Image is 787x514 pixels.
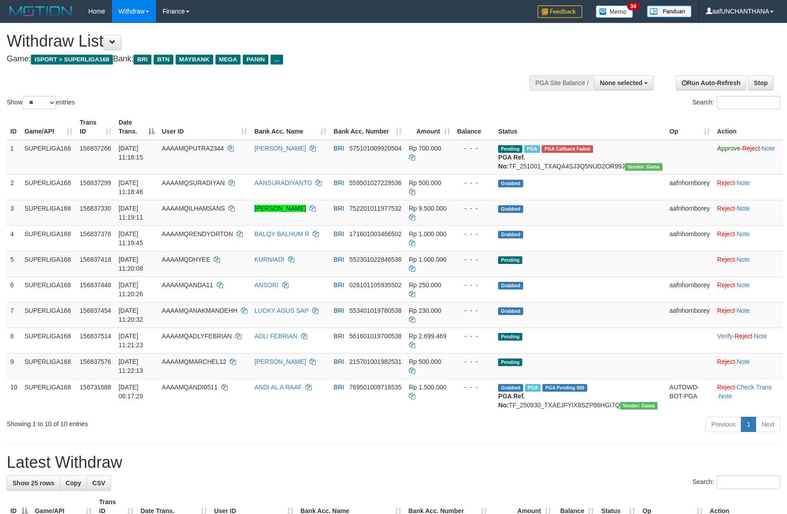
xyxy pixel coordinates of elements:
a: [PERSON_NAME] [254,358,306,365]
a: Note [761,145,775,152]
span: BRI [334,230,344,238]
span: Copy 575101009920504 to clipboard [349,145,402,152]
span: Rp 700.000 [409,145,441,152]
td: 6 [7,276,21,302]
span: MEGA [215,55,241,65]
a: Note [736,179,750,186]
th: Action [714,114,783,140]
a: Note [736,205,750,212]
span: AAAAMQPUTRA2344 [162,145,224,152]
th: User ID: activate to sort column ascending [158,114,251,140]
span: BRI [133,55,151,65]
span: CSV [92,479,105,487]
a: 1 [741,417,756,432]
span: BRI [334,384,344,391]
input: Search: [717,475,780,489]
h4: Game: Bank: [7,55,516,64]
span: Copy 561601019700538 to clipboard [349,333,402,340]
b: PGA Ref. No: [498,393,525,409]
a: Reject [735,333,753,340]
span: Grabbed [498,282,523,289]
div: Showing 1 to 10 of 10 entries [7,416,321,428]
a: [PERSON_NAME] [254,145,306,152]
span: Marked by aafsengchandara [524,145,540,153]
td: · [714,302,783,328]
a: ANSORI [254,281,279,289]
span: 156837378 [80,230,111,238]
select: Showentries [22,96,56,109]
a: Approve [717,145,740,152]
a: CSV [86,475,111,491]
td: SUPERLIGA168 [21,276,76,302]
td: aafnhornborey [666,302,714,328]
td: TF_250930_TXAEJFYIX8SZP86HGI7Q [495,379,666,413]
span: Rp 500.000 [409,179,441,186]
td: SUPERLIGA168 [21,200,76,225]
span: Rp 1.000.000 [409,230,447,238]
span: ISPORT > SUPERLIGA168 [31,55,113,65]
span: [DATE] 11:20:26 [119,281,143,298]
a: KURNIADI [254,256,284,263]
span: 34 [627,2,639,10]
td: · [714,353,783,379]
div: - - - [457,178,491,187]
span: None selected [600,79,642,86]
img: Button%20Memo.svg [596,5,633,18]
span: 156731688 [80,384,111,391]
a: ADLI FEBRIAN [254,333,297,340]
td: 10 [7,379,21,413]
span: BRI [334,333,344,340]
a: Reject [717,256,735,263]
img: MOTION_logo.png [7,4,75,18]
th: Bank Acc. Name: activate to sort column ascending [251,114,330,140]
span: 156837454 [80,307,111,314]
span: Show 25 rows [13,479,54,487]
span: ... [271,55,283,65]
div: - - - [457,332,491,341]
td: TF_251001_TXAQA4SJ3Q5NUD2OR99J [495,140,666,175]
div: - - - [457,255,491,264]
div: - - - [457,204,491,213]
a: Note [736,281,750,289]
span: 156837514 [80,333,111,340]
b: PGA Ref. No: [498,154,525,170]
span: Copy 552301022846538 to clipboard [349,256,402,263]
td: · · [714,328,783,353]
span: 156837330 [80,205,111,212]
td: SUPERLIGA168 [21,251,76,276]
span: Grabbed [498,205,523,213]
span: AAAAMQSURADIYAN [162,179,225,186]
span: Rp 230.000 [409,307,441,314]
td: · · [714,379,783,413]
span: Grabbed [498,307,523,315]
td: · [714,276,783,302]
span: [DATE] 11:18:46 [119,179,143,195]
span: PANIN [243,55,268,65]
span: BRI [334,358,344,365]
td: · [714,174,783,200]
span: AAAAMQADLYFEBRIAN [162,333,232,340]
button: None selected [594,75,654,91]
a: BALQY BALHUM R [254,230,310,238]
th: Op: activate to sort column ascending [666,114,714,140]
span: 156837299 [80,179,111,186]
div: - - - [457,144,491,153]
a: Note [754,333,767,340]
a: Note [719,393,732,400]
span: AAAAMQRENDYORTON [162,230,233,238]
th: Bank Acc. Number: activate to sort column ascending [330,114,405,140]
td: 9 [7,353,21,379]
span: Rp 500.000 [409,358,441,365]
label: Show entries [7,96,75,109]
th: Balance [454,114,495,140]
td: 5 [7,251,21,276]
a: Previous [705,417,741,432]
span: AAAAMQMARCHEL12 [162,358,226,365]
span: Pending [498,145,522,153]
a: Stop [748,75,774,91]
span: Copy 769501009716535 to clipboard [349,384,402,391]
td: SUPERLIGA168 [21,328,76,353]
span: BRI [334,307,344,314]
span: Grabbed [498,231,523,238]
span: Rp 9.500.000 [409,205,447,212]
